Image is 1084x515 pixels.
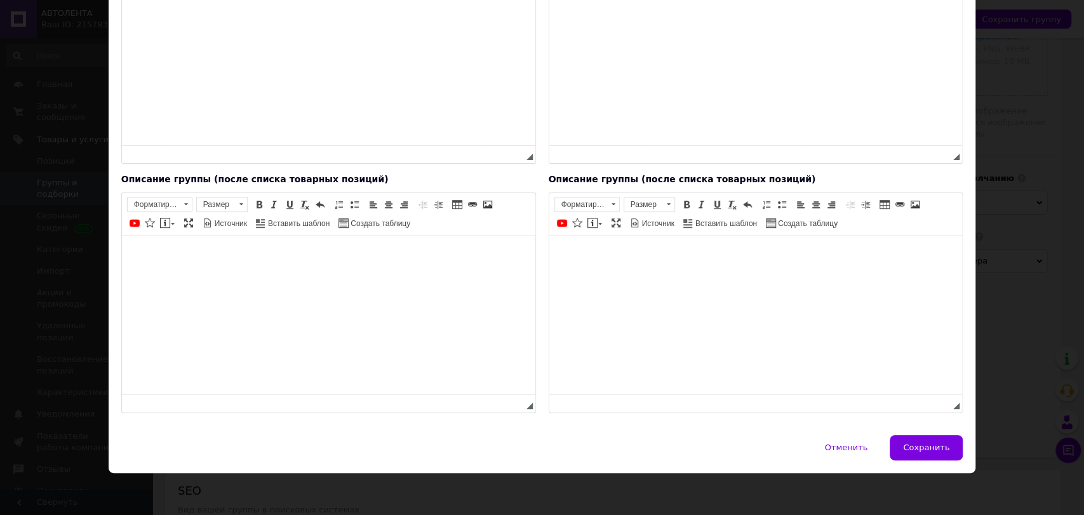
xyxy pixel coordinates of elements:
span: Источник [213,218,247,229]
a: Вставить/Редактировать ссылку (Ctrl+L) [465,197,479,211]
a: Уменьшить отступ [416,197,430,211]
div: Подсчет символов [518,399,526,411]
a: Изображение [481,197,495,211]
a: Форматирование [127,197,192,212]
a: Таблица [450,197,464,211]
span: Перетащите для изменения размера [526,154,533,160]
span: Создать таблицу [349,218,410,229]
div: Подсчет символов [945,399,953,411]
button: Отменить [811,435,881,460]
span: Отменить [824,443,867,452]
a: Вставить шаблон [681,216,759,230]
span: Размер [624,197,662,211]
a: Вставить шаблон [254,216,331,230]
a: Добавить видео с YouTube [555,216,569,230]
a: Создать таблицу [764,216,840,230]
a: Вставить / удалить маркированный список [347,197,361,211]
a: Уменьшить отступ [843,197,857,211]
a: Развернуть [182,216,196,230]
a: По правому краю [824,197,838,211]
span: Сохранить [903,443,949,452]
a: Изображение [908,197,922,211]
div: Подсчет символов [945,150,953,162]
a: Источник [628,216,676,230]
span: Перетащите для изменения размера [953,403,960,409]
span: Создать таблицу [776,218,838,229]
span: Размер [197,197,235,211]
a: Полужирный (Ctrl+B) [252,197,266,211]
span: Описание группы (после списка товарных позиций) [549,174,816,184]
a: Форматирование [554,197,620,212]
button: Сохранить [890,435,963,460]
a: Вставить иконку [570,216,584,230]
a: Вставить сообщение [158,216,177,230]
div: Подсчет символов [518,150,526,162]
span: Форматирование [128,197,180,211]
a: Размер [196,197,248,212]
a: Убрать форматирование [725,197,739,211]
iframe: Визуальный текстовый редактор, 3A07BEC7-56A1-4172-B5F1-974FFD1AD763 [122,236,535,394]
a: Полужирный (Ctrl+B) [679,197,693,211]
a: Увеличить отступ [431,197,445,211]
span: Описание группы (после списка товарных позиций) [121,174,389,184]
span: Источник [640,218,674,229]
a: Создать таблицу [337,216,412,230]
a: Вставить / удалить маркированный список [775,197,789,211]
body: Визуальный текстовый редактор, 3981ED40-C806-4AB3-8AB9-ADDBBF48F34F [13,13,666,26]
a: Источник [201,216,249,230]
a: Отменить (Ctrl+Z) [313,197,327,211]
a: По левому краю [366,197,380,211]
span: Перетащите для изменения размера [953,154,960,160]
span: Форматирование [555,197,607,211]
a: По левому краю [794,197,808,211]
a: Вставить иконку [143,216,157,230]
a: По центру [809,197,823,211]
a: Вставить / удалить нумерованный список [759,197,773,211]
a: Развернуть [609,216,623,230]
a: По правому краю [397,197,411,211]
span: Вставить шаблон [693,218,757,229]
a: Курсив (Ctrl+I) [267,197,281,211]
a: Вставить / удалить нумерованный список [332,197,346,211]
a: Размер [624,197,675,212]
a: Убрать форматирование [298,197,312,211]
a: Таблица [878,197,892,211]
iframe: Визуальный текстовый редактор, 676441BA-9578-4FE6-804C-5E6861063C1D [549,236,963,394]
a: Добавить видео с YouTube [128,216,142,230]
a: Вставить сообщение [585,216,604,230]
a: Отменить (Ctrl+Z) [740,197,754,211]
a: Подчеркнутый (Ctrl+U) [283,197,297,211]
span: Перетащите для изменения размера [526,403,533,409]
a: Вставить/Редактировать ссылку (Ctrl+L) [893,197,907,211]
body: Визуальный текстовый редактор, 30F751E8-4A6D-4734-9CD4-C3572BCE55D4 [13,13,666,26]
a: По центру [382,197,396,211]
a: Увеличить отступ [859,197,873,211]
a: Курсив (Ctrl+I) [695,197,709,211]
span: Вставить шаблон [266,218,330,229]
a: Подчеркнутый (Ctrl+U) [710,197,724,211]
